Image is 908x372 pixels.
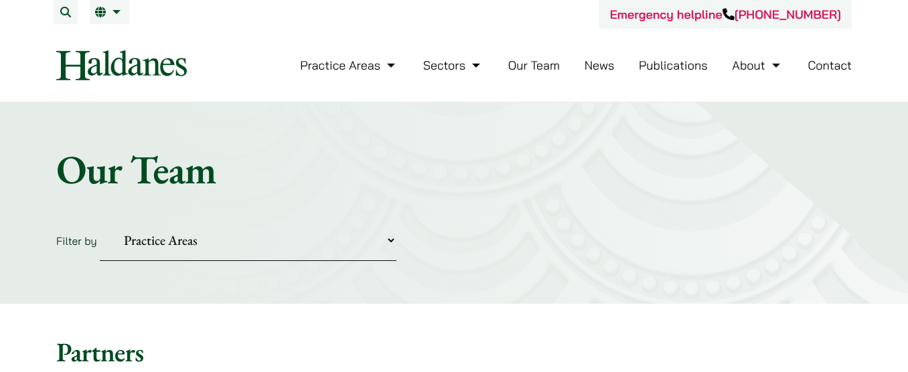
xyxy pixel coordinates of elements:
a: Sectors [423,58,483,73]
a: Practice Areas [300,58,398,73]
a: About [732,58,783,73]
h1: Our Team [56,145,852,193]
a: News [585,58,615,73]
a: Contact [808,58,852,73]
img: Logo of Haldanes [56,50,187,80]
a: EN [95,7,124,17]
label: Filter by [56,234,97,248]
a: Emergency helpline[PHONE_NUMBER] [610,7,841,22]
h2: Partners [56,336,852,368]
a: Publications [639,58,708,73]
a: Our Team [508,58,560,73]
